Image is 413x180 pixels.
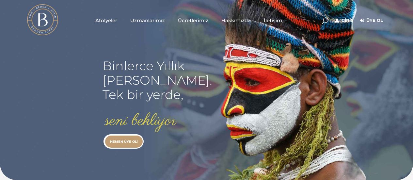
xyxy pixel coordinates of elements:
a: Uzmanlarımız [124,4,171,37]
span: İletişim [264,17,282,24]
a: Hakkımızda [215,4,257,37]
rs-layer: seni bekliyor [105,112,176,130]
a: İletişim [257,4,289,37]
a: Ücretlerimiz [171,4,215,37]
img: light logo [27,4,58,35]
a: Giriş [335,17,353,25]
span: Atölyeler [95,17,117,24]
span: Ücretlerimiz [178,17,208,24]
span: Uzmanlarımız [130,17,165,24]
rs-layer: Binlerce Yıllık [PERSON_NAME]. Tek bir yerde, [103,59,212,102]
a: Atölyeler [89,4,124,37]
a: HEMEN ÜYE OL! [105,136,143,148]
span: Hakkımızda [221,17,251,24]
a: Üye Ol [360,17,383,25]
